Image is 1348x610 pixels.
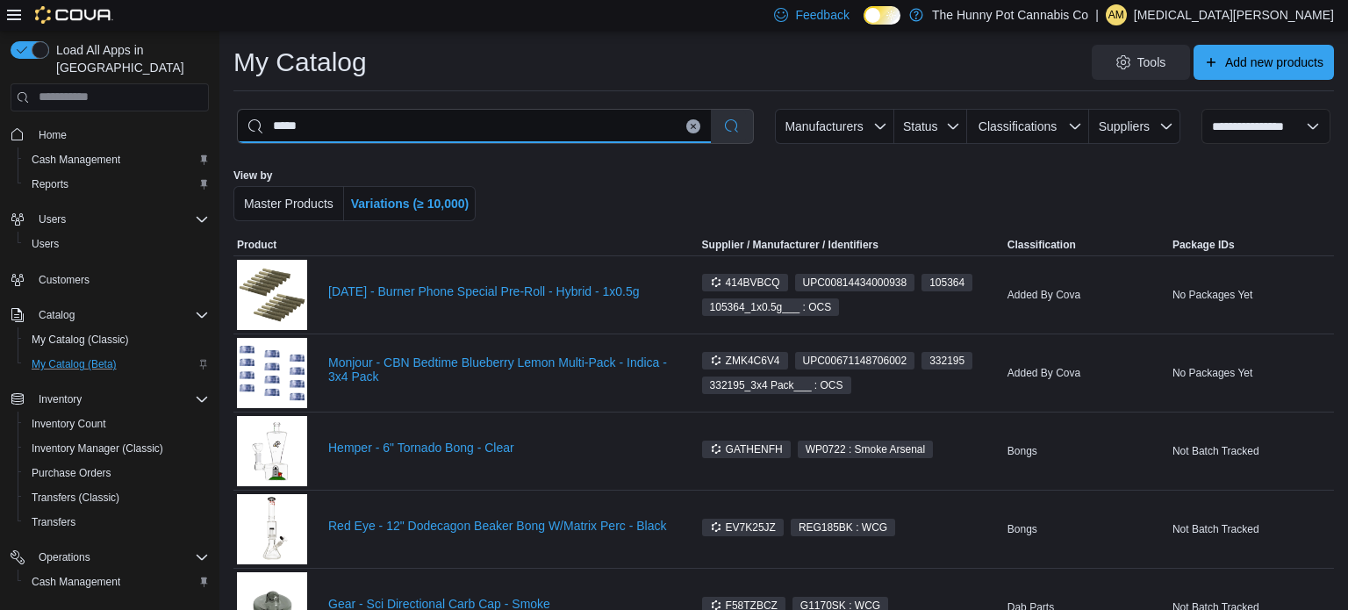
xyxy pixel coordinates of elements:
span: WP0722 : Smoke Arsenal [798,441,934,458]
span: EV7K25JZ [710,520,776,535]
span: Reports [32,177,68,191]
span: Users [32,237,59,251]
span: UPC00671148706002 [795,352,915,370]
span: My Catalog (Classic) [32,333,129,347]
button: Cash Management [18,570,216,594]
a: Red Eye - 12" Dodecagon Beaker Bong W/Matrix Perc - Black [328,519,670,533]
span: Classification [1007,238,1076,252]
a: Home [32,125,74,146]
input: Dark Mode [864,6,900,25]
span: UPC 00814434000938 [803,275,907,291]
div: No Packages Yet [1169,284,1334,305]
span: Transfers [32,515,75,529]
span: UPC00814434000938 [795,274,915,291]
span: Inventory Count [25,413,209,434]
span: Operations [32,547,209,568]
div: Alexia Mainiero [1106,4,1127,25]
button: Variations (≥ 10,000) [344,186,477,221]
a: Customers [32,269,97,291]
span: Reports [25,174,209,195]
a: Users [25,233,66,255]
button: Inventory [4,387,216,412]
button: Operations [32,547,97,568]
span: My Catalog (Beta) [25,354,209,375]
span: Catalog [32,305,209,326]
span: Transfers [25,512,209,533]
div: Not Batch Tracked [1169,441,1334,462]
span: Inventory [39,392,82,406]
span: Add new products [1225,54,1323,71]
span: WP0722 : Smoke Arsenal [806,441,926,457]
span: My Catalog (Classic) [25,329,209,350]
span: Inventory Manager (Classic) [32,441,163,456]
span: Operations [39,550,90,564]
span: 332195_3x4 Pack___ : OCS [702,377,851,394]
span: Inventory Count [32,417,106,431]
span: Cash Management [32,153,120,167]
button: Master Products [233,186,344,221]
div: Supplier / Manufacturer / Identifiers [702,238,878,252]
button: Inventory Count [18,412,216,436]
button: Reports [18,172,216,197]
span: 332195 [929,353,964,369]
span: EV7K25JZ [702,519,784,536]
button: Home [4,122,216,147]
span: Load All Apps in [GEOGRAPHIC_DATA] [49,41,209,76]
button: Transfers (Classic) [18,485,216,510]
span: Supplier / Manufacturer / Identifiers [678,238,878,252]
span: My Catalog (Beta) [32,357,117,371]
span: GATHENFH [710,441,783,457]
button: Inventory Manager (Classic) [18,436,216,461]
span: ZMK4C6V4 [710,353,780,369]
a: Inventory Count [25,413,113,434]
button: Inventory [32,389,89,410]
a: My Catalog (Classic) [25,329,136,350]
span: 332195_3x4 Pack___ : OCS [710,377,843,393]
span: Product [237,238,276,252]
span: Status [903,119,938,133]
p: | [1095,4,1099,25]
button: Customers [4,267,216,292]
label: View by [233,169,272,183]
span: 105364_1x0.5g___ : OCS [710,299,832,315]
h1: My Catalog [233,45,367,80]
button: Manufacturers [775,109,894,144]
span: Home [32,124,209,146]
button: Users [32,209,73,230]
span: Home [39,128,67,142]
a: Reports [25,174,75,195]
span: Users [25,233,209,255]
span: Users [39,212,66,226]
div: Added By Cova [1004,284,1169,305]
button: Classifications [967,109,1089,144]
span: Inventory Manager (Classic) [25,438,209,459]
a: Cash Management [25,571,127,592]
button: Add new products [1194,45,1334,80]
p: The Hunny Pot Cannabis Co [932,4,1088,25]
span: UPC 00671148706002 [803,353,907,369]
a: Purchase Orders [25,463,118,484]
button: Status [894,109,967,144]
span: Manufacturers [785,119,863,133]
span: Master Products [244,197,333,211]
span: 414BVBCQ [702,274,788,291]
span: Customers [39,273,90,287]
span: Variations (≥ 10,000) [351,197,470,211]
img: Hemper - 6" Tornado Bong - Clear [237,416,307,486]
img: Monjour - CBN Bedtime Blueberry Lemon Multi-Pack - Indica - 3x4 Pack [237,338,307,408]
span: 105364 [929,275,964,291]
span: GATHENFH [702,441,791,458]
a: Inventory Manager (Classic) [25,438,170,459]
span: Inventory [32,389,209,410]
button: Cash Management [18,147,216,172]
span: REG185BK : WCG [791,519,895,536]
span: Purchase Orders [25,463,209,484]
span: Package IDs [1172,238,1235,252]
span: 105364_1x0.5g___ : OCS [702,298,840,316]
div: Bongs [1004,519,1169,540]
span: Suppliers [1099,119,1150,133]
span: Users [32,209,209,230]
span: Cash Management [25,149,209,170]
span: Transfers (Classic) [25,487,209,508]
